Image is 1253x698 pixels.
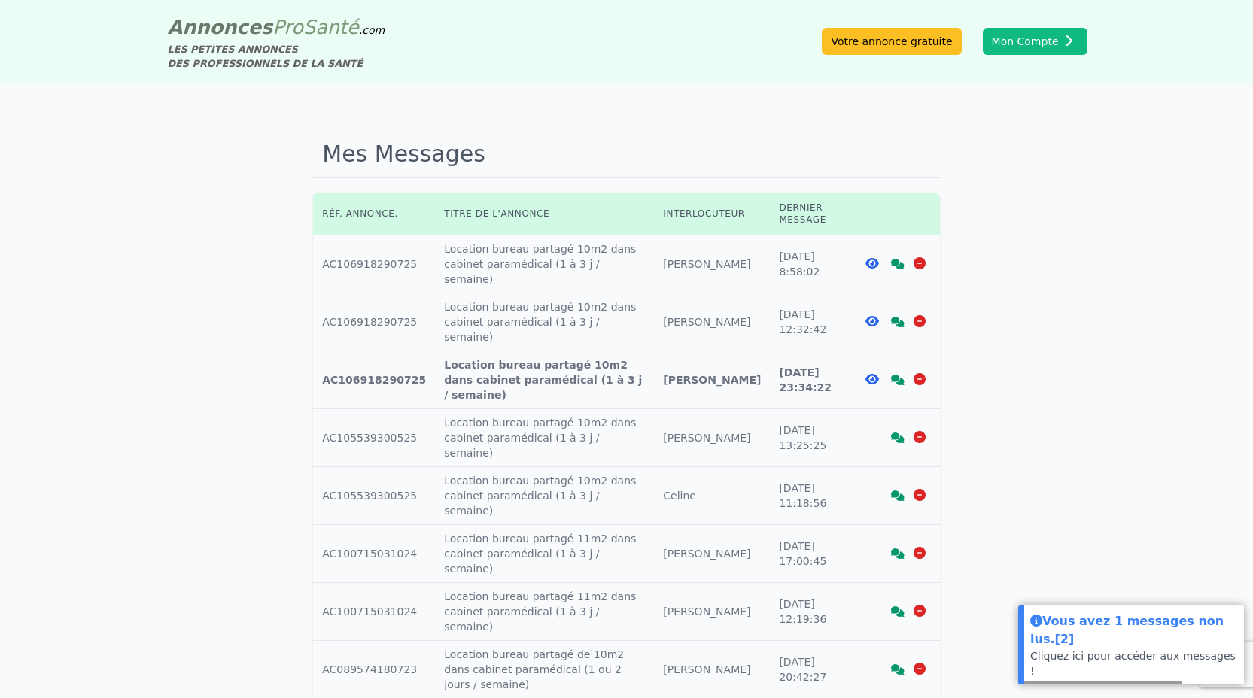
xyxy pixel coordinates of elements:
i: Supprimer la discussion [914,431,926,443]
i: Voir la discussion [891,664,905,675]
div: LES PETITES ANNONCES DES PROFESSIONNELS DE LA SANTÉ [168,42,385,71]
td: AC105539300525 [313,409,435,467]
td: Location bureau partagé 10m2 dans cabinet paramédical (1 à 3 j / semaine) [435,409,654,467]
div: Vous avez 1 messages non lus. [1030,612,1238,648]
td: Celine [654,467,770,525]
td: [DATE] 11:18:56 [770,467,855,525]
td: [DATE] 17:00:45 [770,525,855,583]
td: Location bureau partagé 10m2 dans cabinet paramédical (1 à 3 j / semaine) [435,351,654,409]
span: Pro [272,16,303,38]
td: AC106918290725 [313,235,435,293]
i: Voir la discussion [891,375,905,385]
i: Voir la discussion [891,259,905,269]
button: Mon Compte [983,28,1087,55]
i: Supprimer la discussion [914,547,926,559]
td: [DATE] 12:32:42 [770,293,855,351]
td: [DATE] 12:19:36 [770,583,855,641]
h1: Mes Messages [313,132,940,178]
th: Titre de l'annonce [435,193,654,235]
span: Santé [303,16,359,38]
th: Réf. annonce. [313,193,435,235]
td: AC100715031024 [313,525,435,583]
td: [PERSON_NAME] [654,351,770,409]
td: Location bureau partagé 10m2 dans cabinet paramédical (1 à 3 j / semaine) [435,293,654,351]
th: Dernier message [770,193,855,235]
td: [DATE] 13:25:25 [770,409,855,467]
span: Annonces [168,16,273,38]
i: Supprimer la discussion [914,315,926,327]
i: Voir la discussion [891,490,905,501]
i: Supprimer la discussion [914,663,926,675]
td: Location bureau partagé 10m2 dans cabinet paramédical (1 à 3 j / semaine) [435,235,654,293]
td: [PERSON_NAME] [654,235,770,293]
td: AC105539300525 [313,467,435,525]
a: Cliquez ici pour accéder aux messages ! [1030,650,1236,677]
i: Supprimer la discussion [914,489,926,501]
td: AC100715031024 [313,583,435,641]
a: Votre annonce gratuite [822,28,961,55]
i: Supprimer la discussion [914,257,926,269]
td: [DATE] 8:58:02 [770,235,855,293]
th: Interlocuteur [654,193,770,235]
i: Voir la discussion [891,548,905,559]
i: Voir la discussion [891,606,905,617]
i: Voir la discussion [891,432,905,443]
i: Voir la discussion [891,317,905,327]
i: Voir l'annonce [865,373,879,385]
td: Location bureau partagé 10m2 dans cabinet paramédical (1 à 3 j / semaine) [435,467,654,525]
i: Supprimer la discussion [914,373,926,385]
td: AC106918290725 [313,293,435,351]
td: [PERSON_NAME] [654,525,770,583]
a: AnnoncesProSanté.com [168,16,385,38]
td: [PERSON_NAME] [654,583,770,641]
i: Supprimer la discussion [914,605,926,617]
td: [PERSON_NAME] [654,293,770,351]
i: Voir l'annonce [865,257,879,269]
span: .com [359,24,385,36]
i: Voir l'annonce [865,315,879,327]
td: Location bureau partagé 11m2 dans cabinet paramédical (1 à 3 j / semaine) [435,525,654,583]
td: [DATE] 23:34:22 [770,351,855,409]
td: AC106918290725 [313,351,435,409]
td: Location bureau partagé 11m2 dans cabinet paramédical (1 à 3 j / semaine) [435,583,654,641]
td: [PERSON_NAME] [654,409,770,467]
